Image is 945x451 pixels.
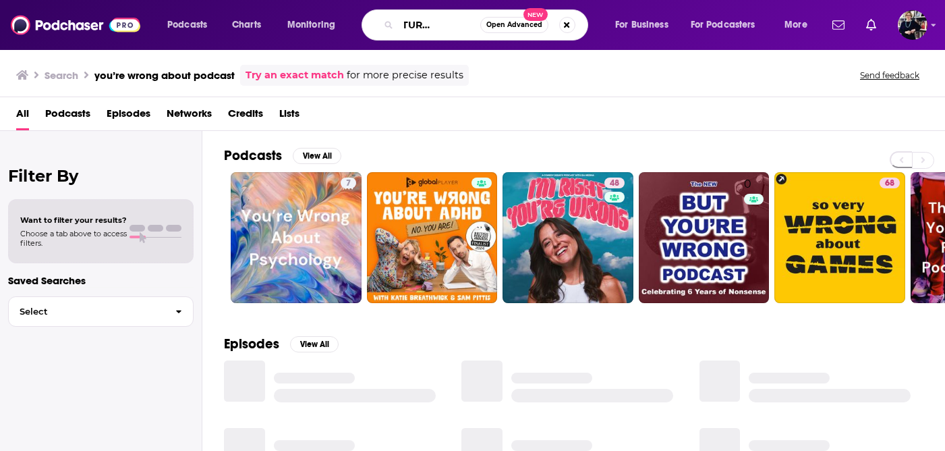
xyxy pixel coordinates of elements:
[604,178,625,188] a: 48
[898,10,927,40] span: Logged in as ndewey
[20,215,127,225] span: Want to filter your results?
[232,16,261,34] span: Charts
[480,17,548,33] button: Open AdvancedNew
[606,14,685,36] button: open menu
[278,14,353,36] button: open menu
[11,12,140,38] img: Podchaser - Follow, Share and Rate Podcasts
[346,177,351,190] span: 7
[682,14,775,36] button: open menu
[486,22,542,28] span: Open Advanced
[775,14,824,36] button: open menu
[45,69,78,82] h3: Search
[287,16,335,34] span: Monitoring
[861,14,882,36] a: Show notifications dropdown
[744,178,764,298] div: 0
[231,172,362,303] a: 7
[399,14,480,36] input: Search podcasts, credits, & more...
[224,147,282,164] h2: Podcasts
[290,336,339,352] button: View All
[16,103,29,130] a: All
[347,68,463,83] span: for more precise results
[8,296,194,327] button: Select
[20,229,127,248] span: Choose a tab above to access filters.
[374,9,601,41] div: Search podcasts, credits, & more...
[880,178,900,188] a: 68
[856,70,923,81] button: Send feedback
[8,166,194,186] h2: Filter By
[167,103,212,130] a: Networks
[827,14,850,36] a: Show notifications dropdown
[610,177,619,190] span: 48
[45,103,90,130] a: Podcasts
[279,103,299,130] a: Lists
[224,336,279,352] h2: Episodes
[9,307,165,316] span: Select
[615,16,668,34] span: For Business
[784,16,807,34] span: More
[898,10,927,40] img: User Profile
[898,10,927,40] button: Show profile menu
[107,103,150,130] a: Episodes
[523,8,548,21] span: New
[224,336,339,352] a: EpisodesView All
[228,103,263,130] a: Credits
[691,16,755,34] span: For Podcasters
[158,14,225,36] button: open menu
[224,147,341,164] a: PodcastsView All
[94,69,235,82] h3: you’re wrong about podcast
[341,178,356,188] a: 7
[246,68,344,83] a: Try an exact match
[885,177,894,190] span: 68
[293,148,341,164] button: View All
[503,172,633,303] a: 48
[8,274,194,287] p: Saved Searches
[774,172,905,303] a: 68
[223,14,269,36] a: Charts
[167,16,207,34] span: Podcasts
[639,172,770,303] a: 0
